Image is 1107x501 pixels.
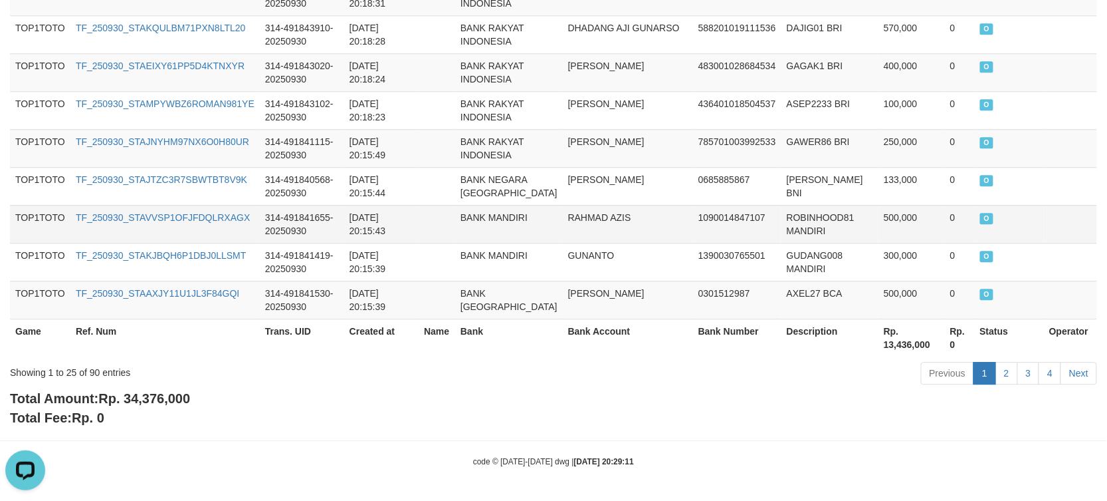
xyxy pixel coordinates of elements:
td: 0 [945,91,975,129]
td: ROBINHOOD81 MANDIRI [781,205,878,243]
a: TF_250930_STAMPYWBZ6ROMAN981YE [76,98,254,109]
th: Operator [1044,319,1097,357]
td: [PERSON_NAME] [563,53,693,91]
td: GUDANG008 MANDIRI [781,243,878,281]
button: Open LiveChat chat widget [5,5,45,45]
td: 500,000 [878,281,945,319]
span: ON PROCESS [980,251,994,262]
td: 588201019111536 [693,15,781,53]
td: 0 [945,167,975,205]
th: Game [10,319,70,357]
span: ON PROCESS [980,175,994,186]
td: TOP1TOTO [10,129,70,167]
td: TOP1TOTO [10,15,70,53]
td: BANK RAKYAT INDONESIA [455,53,563,91]
td: 300,000 [878,243,945,281]
td: 785701003992533 [693,129,781,167]
td: GUNANTO [563,243,693,281]
td: DHADANG AJI GUNARSO [563,15,693,53]
td: 314-491841655-20250930 [260,205,344,243]
b: Total Amount: [10,391,190,406]
b: Total Fee: [10,411,104,425]
td: 0301512987 [693,281,781,319]
td: [DATE] 20:18:23 [344,91,419,129]
td: 133,000 [878,167,945,205]
td: BANK MANDIRI [455,205,563,243]
th: Rp. 0 [945,319,975,357]
th: Trans. UID [260,319,344,357]
span: ON PROCESS [980,99,994,110]
td: 0 [945,281,975,319]
td: BANK RAKYAT INDONESIA [455,91,563,129]
td: BANK RAKYAT INDONESIA [455,129,563,167]
td: 314-491840568-20250930 [260,167,344,205]
td: [PERSON_NAME] [563,167,693,205]
a: TF_250930_STAJTZC3R7SBWTBT8V9K [76,174,247,185]
td: 483001028684534 [693,53,781,91]
td: [DATE] 20:18:24 [344,53,419,91]
td: 436401018504537 [693,91,781,129]
td: 100,000 [878,91,945,129]
th: Bank Account [563,319,693,357]
th: Name [419,319,455,357]
a: 4 [1039,362,1061,385]
a: TF_250930_STAJNYHM97NX6O0H80UR [76,136,249,147]
th: Description [781,319,878,357]
td: 1090014847107 [693,205,781,243]
td: 0 [945,205,975,243]
td: DAJIG01 BRI [781,15,878,53]
td: AXEL27 BCA [781,281,878,319]
div: Showing 1 to 25 of 90 entries [10,361,451,379]
a: TF_250930_STAEIXY61PP5D4KTNXYR [76,61,245,71]
a: 2 [995,362,1018,385]
td: [PERSON_NAME] [563,91,693,129]
td: TOP1TOTO [10,167,70,205]
a: Previous [921,362,974,385]
th: Bank Number [693,319,781,357]
td: 314-491843910-20250930 [260,15,344,53]
td: 570,000 [878,15,945,53]
a: Next [1060,362,1097,385]
td: BANK RAKYAT INDONESIA [455,15,563,53]
td: GAGAK1 BRI [781,53,878,91]
strong: [DATE] 20:29:11 [574,457,634,466]
td: [PERSON_NAME] [563,129,693,167]
td: BANK [GEOGRAPHIC_DATA] [455,281,563,319]
td: TOP1TOTO [10,281,70,319]
span: ON PROCESS [980,137,994,148]
td: 400,000 [878,53,945,91]
span: Rp. 34,376,000 [98,391,190,406]
td: 500,000 [878,205,945,243]
td: 0 [945,53,975,91]
a: TF_250930_STAKJBQH6P1DBJ0LLSMT [76,250,247,261]
td: [DATE] 20:15:49 [344,129,419,167]
td: [DATE] 20:15:39 [344,281,419,319]
span: ON PROCESS [980,213,994,224]
td: 314-491841530-20250930 [260,281,344,319]
a: TF_250930_STAAXJY11U1JL3F84GQI [76,288,239,299]
td: 0685885867 [693,167,781,205]
td: RAHMAD AZIS [563,205,693,243]
td: BANK MANDIRI [455,243,563,281]
th: Bank [455,319,563,357]
span: ON PROCESS [980,61,994,73]
a: 3 [1017,362,1040,385]
td: [DATE] 20:15:39 [344,243,419,281]
th: Rp. 13,436,000 [878,319,945,357]
a: 1 [973,362,996,385]
small: code © [DATE]-[DATE] dwg | [473,457,634,466]
td: 0 [945,15,975,53]
th: Created at [344,319,419,357]
td: 314-491841115-20250930 [260,129,344,167]
a: TF_250930_STAKQULBM71PXN8LTL20 [76,23,246,33]
td: TOP1TOTO [10,91,70,129]
td: 0 [945,129,975,167]
th: Ref. Num [70,319,260,357]
td: [PERSON_NAME] [563,281,693,319]
td: [PERSON_NAME] BNI [781,167,878,205]
td: TOP1TOTO [10,243,70,281]
td: 0 [945,243,975,281]
span: Rp. 0 [72,411,104,425]
td: TOP1TOTO [10,205,70,243]
td: [DATE] 20:15:44 [344,167,419,205]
